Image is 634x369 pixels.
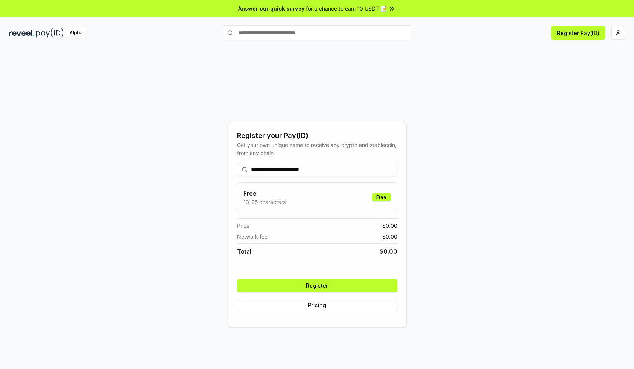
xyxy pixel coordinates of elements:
div: Alpha [65,28,86,38]
span: Price [237,222,249,230]
span: $ 0.00 [382,222,397,230]
p: 13-25 characters [243,198,286,206]
span: Network fee [237,233,268,240]
img: pay_id [36,28,64,38]
span: $ 0.00 [380,247,397,256]
span: for a chance to earn 10 USDT 📝 [306,5,387,12]
span: Total [237,247,251,256]
button: Register Pay(ID) [551,26,605,40]
span: $ 0.00 [382,233,397,240]
div: Get your own unique name to receive any crypto and stablecoin, from any chain [237,141,397,157]
button: Register [237,279,397,292]
img: reveel_dark [9,28,34,38]
h3: Free [243,189,286,198]
div: Free [372,193,391,201]
button: Pricing [237,299,397,312]
div: Register your Pay(ID) [237,130,397,141]
span: Answer our quick survey [238,5,305,12]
